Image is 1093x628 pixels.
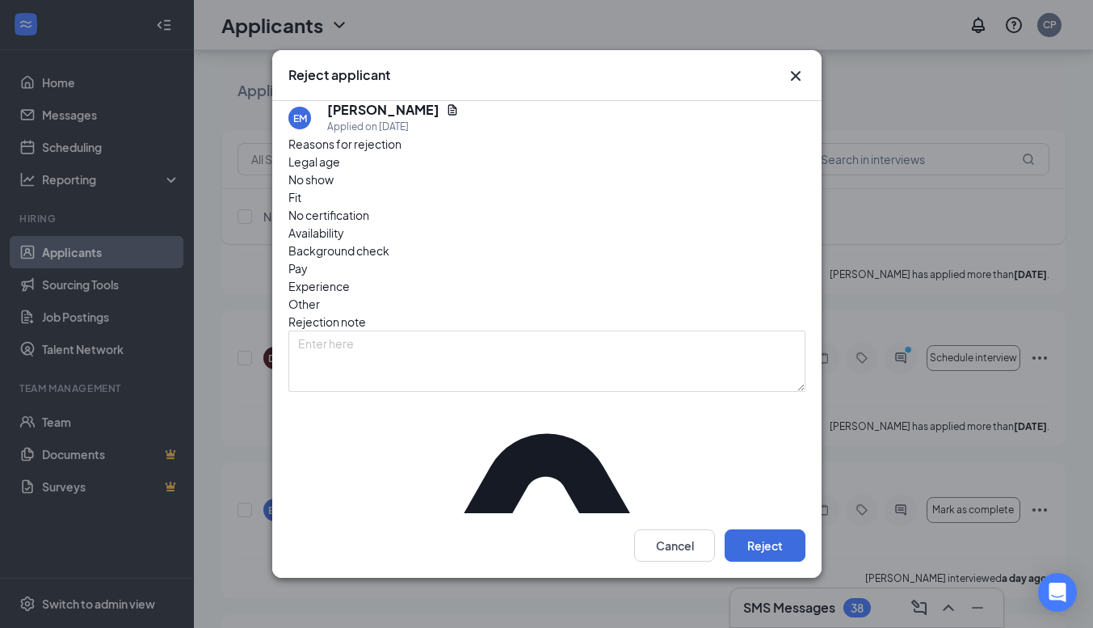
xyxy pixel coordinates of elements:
[288,295,320,313] span: Other
[288,188,301,206] span: Fit
[634,529,715,562] button: Cancel
[288,259,308,277] span: Pay
[288,206,369,224] span: No certification
[327,119,459,135] div: Applied on [DATE]
[292,112,306,125] div: EM
[288,224,344,242] span: Availability
[446,103,459,116] svg: Document
[327,101,439,119] h5: [PERSON_NAME]
[288,153,340,171] span: Legal age
[725,529,805,562] button: Reject
[288,66,390,84] h3: Reject applicant
[288,242,389,259] span: Background check
[288,171,334,188] span: No show
[1038,573,1077,612] div: Open Intercom Messenger
[786,66,805,86] svg: Cross
[786,66,805,86] button: Close
[288,137,401,151] span: Reasons for rejection
[288,277,350,295] span: Experience
[288,314,366,329] span: Rejection note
